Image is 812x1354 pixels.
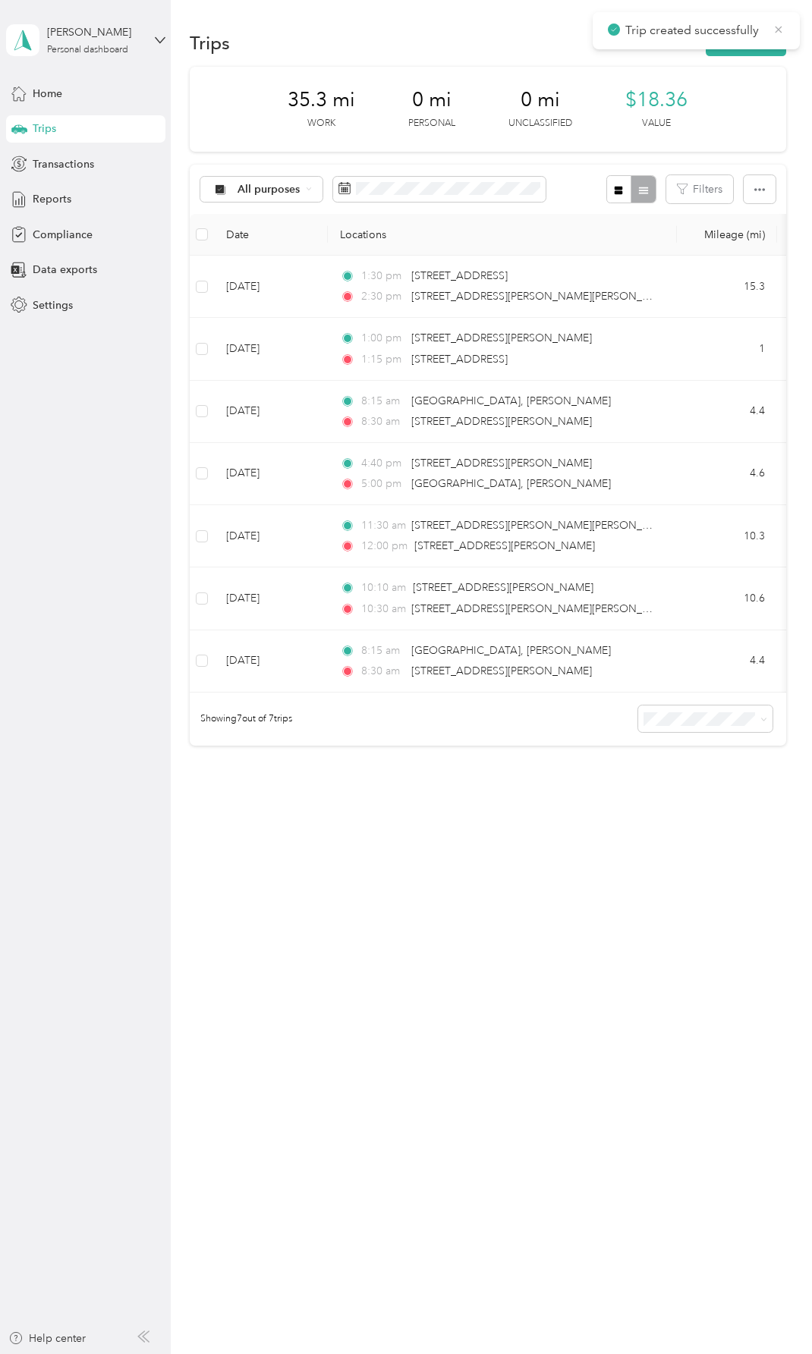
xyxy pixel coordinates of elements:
[677,443,777,505] td: 4.6
[414,539,595,552] span: [STREET_ADDRESS][PERSON_NAME]
[361,268,404,284] span: 1:30 pm
[361,455,404,472] span: 4:40 pm
[47,46,128,55] div: Personal dashboard
[411,290,676,303] span: [STREET_ADDRESS][PERSON_NAME][PERSON_NAME]
[33,86,62,102] span: Home
[677,214,777,256] th: Mileage (mi)
[411,269,508,282] span: [STREET_ADDRESS]
[238,184,301,195] span: All purposes
[411,457,592,470] span: [STREET_ADDRESS][PERSON_NAME]
[288,88,355,112] span: 35.3 mi
[33,191,71,207] span: Reports
[677,630,777,693] td: 4.4
[521,88,560,112] span: 0 mi
[413,581,593,594] span: [STREET_ADDRESS][PERSON_NAME]
[727,1269,812,1354] iframe: Everlance-gr Chat Button Frame
[408,117,455,130] p: Personal
[361,517,404,534] span: 11:30 am
[214,505,328,567] td: [DATE]
[361,642,404,659] span: 8:15 am
[625,21,762,40] p: Trip created successfully
[33,121,56,137] span: Trips
[361,393,404,410] span: 8:15 am
[411,664,592,677] span: [STREET_ADDRESS][PERSON_NAME]
[361,330,404,347] span: 1:00 pm
[411,394,611,407] span: [GEOGRAPHIC_DATA], [PERSON_NAME]
[361,538,408,554] span: 12:00 pm
[411,477,611,490] span: [GEOGRAPHIC_DATA], [PERSON_NAME]
[190,35,230,51] h1: Trips
[677,256,777,318] td: 15.3
[214,214,328,256] th: Date
[677,381,777,443] td: 4.4
[214,256,328,318] td: [DATE]
[307,117,335,130] p: Work
[361,476,404,492] span: 5:00 pm
[190,712,292,726] span: Showing 7 out of 7 trips
[214,443,328,505] td: [DATE]
[411,415,592,428] span: [STREET_ADDRESS][PERSON_NAME]
[328,214,677,256] th: Locations
[361,580,406,596] span: 10:10 am
[361,663,404,680] span: 8:30 am
[33,262,97,278] span: Data exports
[411,331,592,344] span: [STREET_ADDRESS][PERSON_NAME]
[411,519,676,532] span: [STREET_ADDRESS][PERSON_NAME][PERSON_NAME]
[508,117,572,130] p: Unclassified
[361,288,404,305] span: 2:30 pm
[642,117,671,130] p: Value
[412,88,452,112] span: 0 mi
[411,644,611,657] span: [GEOGRAPHIC_DATA], [PERSON_NAME]
[411,602,676,615] span: [STREET_ADDRESS][PERSON_NAME][PERSON_NAME]
[214,567,328,630] td: [DATE]
[677,505,777,567] td: 10.3
[677,318,777,380] td: 1
[214,381,328,443] td: [DATE]
[666,175,733,203] button: Filters
[33,297,73,313] span: Settings
[361,351,404,368] span: 1:15 pm
[361,601,404,617] span: 10:30 am
[47,24,142,40] div: [PERSON_NAME]
[625,88,688,112] span: $18.36
[33,227,93,243] span: Compliance
[214,318,328,380] td: [DATE]
[8,1330,86,1346] button: Help center
[33,156,94,172] span: Transactions
[361,413,404,430] span: 8:30 am
[214,630,328,693] td: [DATE]
[411,353,508,366] span: [STREET_ADDRESS]
[677,567,777,630] td: 10.6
